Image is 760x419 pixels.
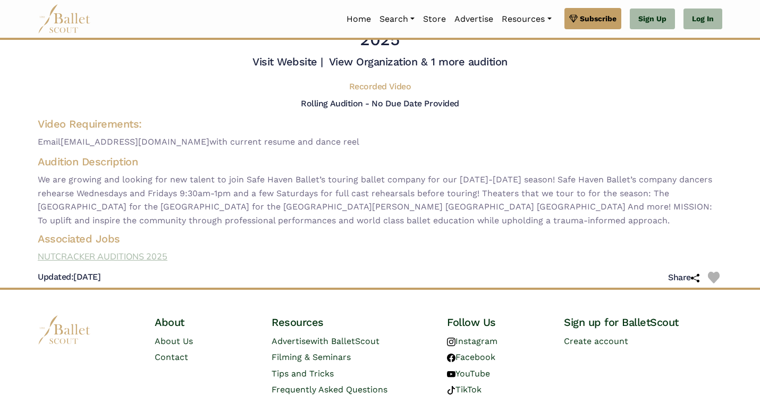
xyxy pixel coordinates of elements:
a: Frequently Asked Questions [272,384,387,395]
img: logo [38,315,91,345]
h5: Share [668,272,699,283]
span: Email [EMAIL_ADDRESS][DOMAIN_NAME] with current resume and dance reel [38,135,722,149]
a: Resources [497,8,555,30]
a: Filming & Seminars [272,352,351,362]
a: View Organization & 1 more audition [329,55,508,68]
h5: Rolling Audition - No Due Date Provided [301,98,459,108]
a: Search [375,8,419,30]
span: Updated: [38,272,73,282]
a: Log In [683,9,722,30]
a: Subscribe [564,8,621,29]
img: gem.svg [569,13,578,24]
a: Facebook [447,352,495,362]
a: Advertisewith BalletScout [272,336,379,346]
a: Contact [155,352,188,362]
h5: Recorded Video [349,81,411,93]
h4: Associated Jobs [29,232,731,246]
span: We are growing and looking for new talent to join Safe Haven Ballet’s touring ballet company for ... [38,173,722,227]
span: Video Requirements: [38,118,142,130]
a: Visit Website | [252,55,323,68]
h4: Resources [272,315,430,329]
span: — NUTCRACKER AUDITIONS 2025 [360,7,649,49]
a: Store [419,8,450,30]
span: Subscribe [580,13,617,24]
a: About Us [155,336,193,346]
a: YouTube [447,368,490,379]
h4: Sign up for BalletScout [564,315,722,329]
a: Advertise [450,8,497,30]
img: facebook logo [447,354,455,362]
img: tiktok logo [447,386,455,395]
a: Create account [564,336,628,346]
h5: [DATE] [38,272,100,283]
h4: Follow Us [447,315,547,329]
a: Sign Up [630,9,675,30]
span: with BalletScout [310,336,379,346]
h4: Audition Description [38,155,722,169]
a: NUTCRACKER AUDITIONS 2025 [29,250,731,264]
h4: About [155,315,255,329]
a: Instagram [447,336,497,346]
a: TikTok [447,384,482,395]
img: instagram logo [447,338,455,346]
a: Tips and Tricks [272,368,334,379]
a: Home [342,8,375,30]
img: youtube logo [447,370,455,379]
